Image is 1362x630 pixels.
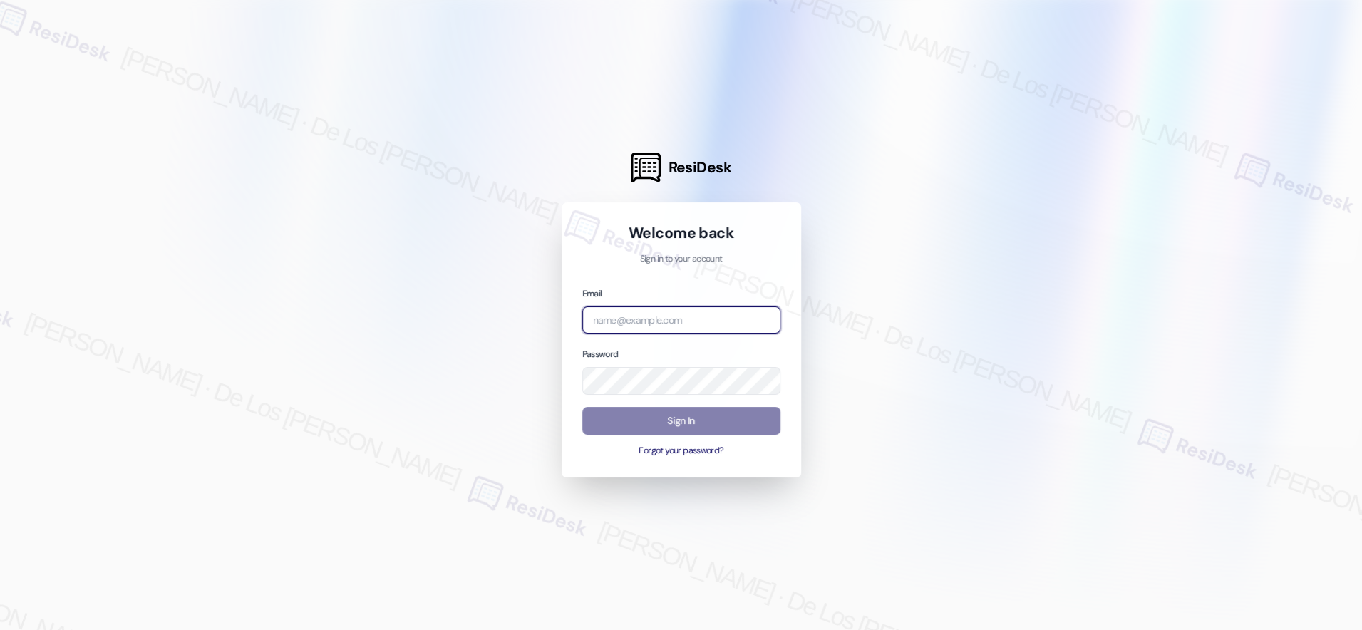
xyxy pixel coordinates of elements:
[582,306,780,334] input: name@example.com
[668,157,731,177] span: ResiDesk
[582,223,780,243] h1: Welcome back
[582,348,619,360] label: Password
[631,153,661,182] img: ResiDesk Logo
[582,407,780,435] button: Sign In
[582,253,780,266] p: Sign in to your account
[582,445,780,458] button: Forgot your password?
[582,288,602,299] label: Email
